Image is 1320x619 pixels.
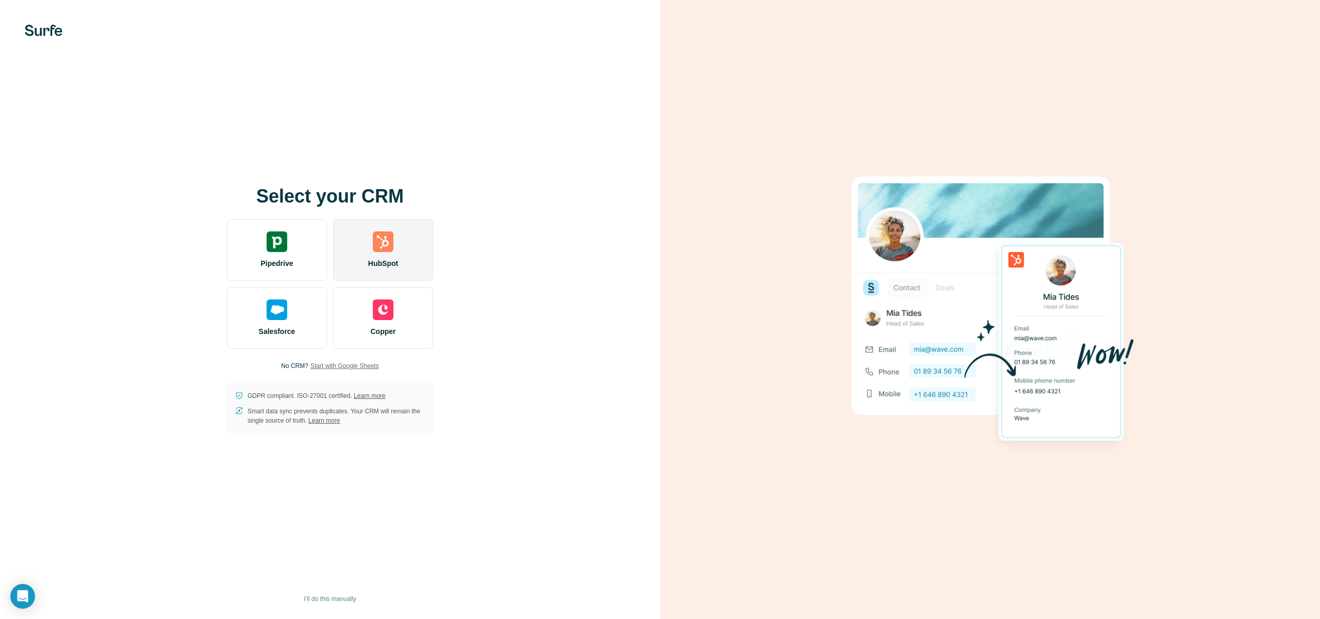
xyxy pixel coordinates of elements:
button: Start with Google Sheets [310,361,379,371]
div: Open Intercom Messenger [10,584,35,609]
a: Learn more [308,417,340,424]
p: Smart data sync prevents duplicates. Your CRM will remain the single source of truth. [247,407,425,425]
img: hubspot's logo [373,231,393,252]
button: I’ll do this manually [296,591,363,607]
h1: Select your CRM [227,186,433,207]
span: HubSpot [368,258,398,269]
img: pipedrive's logo [267,231,287,252]
img: HUBSPOT image [846,160,1134,459]
span: Pipedrive [260,258,293,269]
p: No CRM? [281,361,308,371]
span: Salesforce [259,326,295,337]
a: Learn more [354,392,385,399]
p: GDPR compliant. ISO-27001 certified. [247,391,385,400]
img: copper's logo [373,299,393,320]
span: I’ll do this manually [304,594,356,604]
img: salesforce's logo [267,299,287,320]
span: Copper [371,326,396,337]
img: Surfe's logo [25,25,62,36]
